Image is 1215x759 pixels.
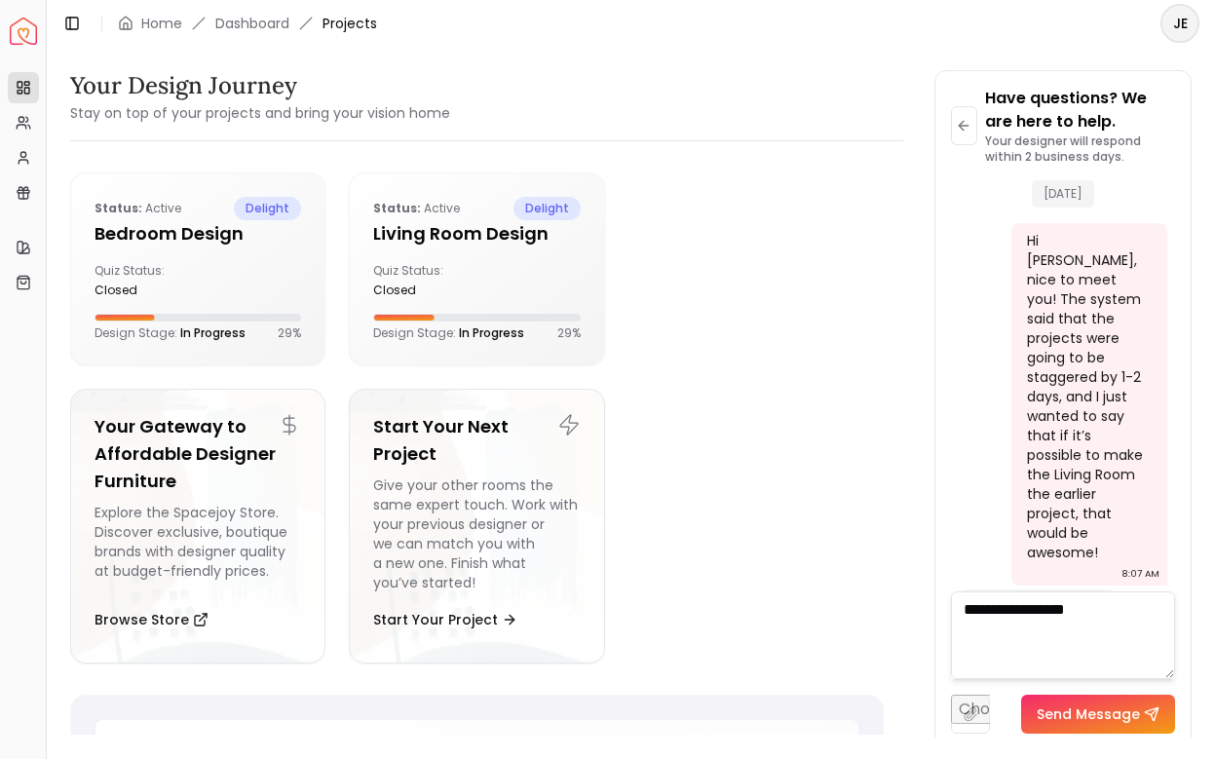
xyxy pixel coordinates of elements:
div: Explore the Spacejoy Store. Discover exclusive, boutique brands with designer quality at budget-f... [95,503,301,592]
div: closed [373,283,469,298]
p: 29 % [557,325,581,341]
a: Your Gateway to Affordable Designer FurnitureExplore the Spacejoy Store. Discover exclusive, bout... [70,389,325,664]
span: delight [513,197,581,220]
nav: breadcrumb [118,14,377,33]
h3: Your Design Journey [70,70,450,101]
h5: Living Room design [373,220,580,247]
h5: Bedroom design [95,220,301,247]
button: JE [1160,4,1199,43]
img: Spacejoy Logo [10,18,37,45]
div: Quiz Status: [373,263,469,298]
div: Quiz Status: [95,263,190,298]
p: Design Stage: [95,325,246,341]
p: 29 % [278,325,301,341]
button: Browse Store [95,600,209,639]
span: Projects [323,14,377,33]
button: Start Your Project [373,600,517,639]
div: 8:07 AM [1121,564,1159,584]
button: Send Message [1021,695,1175,734]
span: delight [234,197,301,220]
span: In Progress [459,324,524,341]
p: Have questions? We are here to help. [985,87,1175,133]
div: Hi [PERSON_NAME], nice to meet you! The system said that the projects were going to be staggered ... [1027,231,1148,562]
a: Start Your Next ProjectGive your other rooms the same expert touch. Work with your previous desig... [349,389,604,664]
b: Status: [95,200,142,216]
span: In Progress [180,324,246,341]
h5: Your Gateway to Affordable Designer Furniture [95,413,301,495]
span: [DATE] [1032,179,1094,208]
div: Give your other rooms the same expert touch. Work with your previous designer or we can match you... [373,475,580,592]
p: Your designer will respond within 2 business days. [985,133,1175,165]
p: active [373,197,460,220]
b: Status: [373,200,421,216]
p: Design Stage: [373,325,524,341]
span: JE [1162,6,1197,41]
h5: Start Your Next Project [373,413,580,468]
a: Dashboard [215,14,289,33]
div: closed [95,283,190,298]
p: active [95,197,181,220]
a: Home [141,14,182,33]
a: Spacejoy [10,18,37,45]
small: Stay on top of your projects and bring your vision home [70,103,450,123]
